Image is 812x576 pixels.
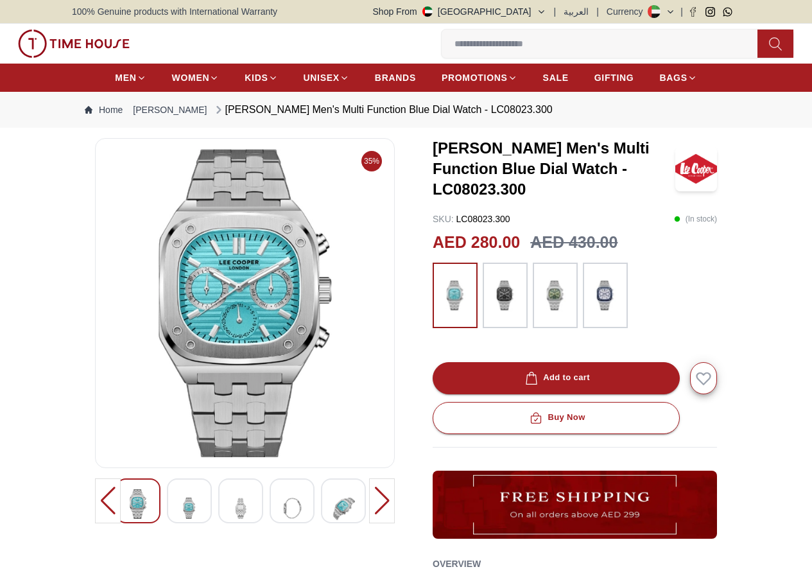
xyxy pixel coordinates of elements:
[723,7,732,17] a: Whatsapp
[373,5,546,18] button: Shop From[GEOGRAPHIC_DATA]
[85,103,123,116] a: Home
[564,5,589,18] button: العربية
[229,489,252,527] img: Lee Cooper Men's Multi Function Blue Dial Watch - LC08023.300
[433,214,454,224] span: SKU :
[530,231,618,255] h3: AED 430.00
[361,151,382,171] span: 35%
[375,71,416,84] span: BRANDS
[304,71,340,84] span: UNISEX
[245,71,268,84] span: KIDS
[433,231,520,255] h2: AED 280.00
[539,269,571,322] img: ...
[594,71,634,84] span: GIFTING
[439,269,471,322] img: ...
[659,66,696,89] a: BAGS
[433,362,680,394] button: Add to cart
[543,71,569,84] span: SALE
[554,5,557,18] span: |
[433,138,675,200] h3: [PERSON_NAME] Men's Multi Function Blue Dial Watch - LC08023.300
[304,66,349,89] a: UNISEX
[433,471,717,539] img: ...
[596,5,599,18] span: |
[589,269,621,322] img: ...
[442,66,517,89] a: PROMOTIONS
[674,213,717,225] p: ( In stock )
[489,269,521,322] img: ...
[172,66,220,89] a: WOMEN
[172,71,210,84] span: WOMEN
[607,5,648,18] div: Currency
[527,410,585,425] div: Buy Now
[442,71,508,84] span: PROMOTIONS
[115,71,136,84] span: MEN
[126,489,150,519] img: Lee Cooper Men's Multi Function Blue Dial Watch - LC08023.300
[332,489,355,527] img: Lee Cooper Men's Multi Function Blue Dial Watch - LC08023.300
[675,146,717,191] img: Lee Cooper Men's Multi Function Blue Dial Watch - LC08023.300
[72,5,277,18] span: 100% Genuine products with International Warranty
[680,5,683,18] span: |
[281,489,304,527] img: Lee Cooper Men's Multi Function Blue Dial Watch - LC08023.300
[106,149,384,457] img: Lee Cooper Men's Multi Function Blue Dial Watch - LC08023.300
[543,66,569,89] a: SALE
[18,30,130,58] img: ...
[433,213,510,225] p: LC08023.300
[705,7,715,17] a: Instagram
[133,103,207,116] a: [PERSON_NAME]
[178,489,201,527] img: Lee Cooper Men's Multi Function Blue Dial Watch - LC08023.300
[659,71,687,84] span: BAGS
[433,554,481,573] h2: Overview
[433,402,680,434] button: Buy Now
[688,7,698,17] a: Facebook
[212,102,553,118] div: [PERSON_NAME] Men's Multi Function Blue Dial Watch - LC08023.300
[422,6,433,17] img: United Arab Emirates
[594,66,634,89] a: GIFTING
[375,66,416,89] a: BRANDS
[72,92,740,128] nav: Breadcrumb
[115,66,146,89] a: MEN
[523,371,590,385] div: Add to cart
[245,66,277,89] a: KIDS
